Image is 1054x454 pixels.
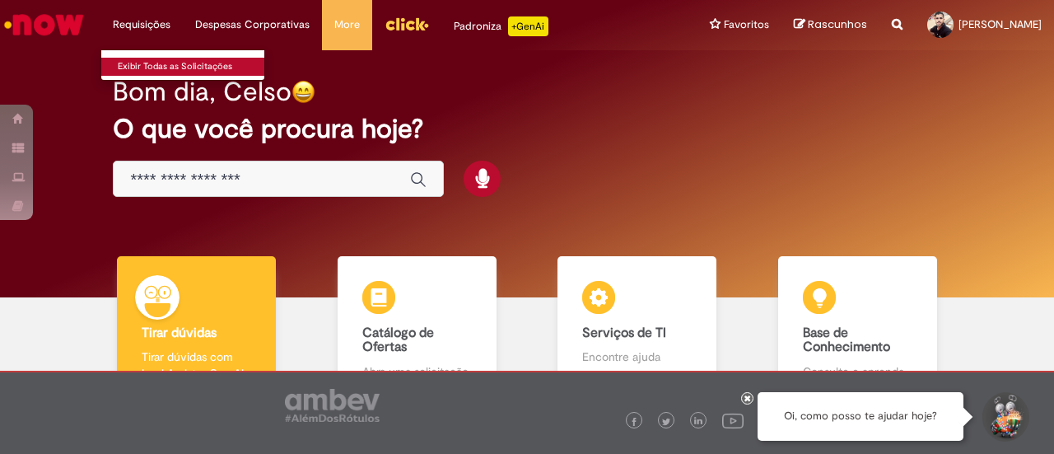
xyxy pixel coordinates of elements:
[722,410,744,431] img: logo_footer_youtube.png
[758,392,963,441] div: Oi, como posso te ajudar hoje?
[86,256,307,399] a: Tirar dúvidas Tirar dúvidas com Lupi Assist e Gen Ai
[808,16,867,32] span: Rascunhos
[794,17,867,33] a: Rascunhos
[142,325,217,341] b: Tirar dúvidas
[724,16,769,33] span: Favoritos
[803,325,890,356] b: Base de Conhecimento
[630,418,638,426] img: logo_footer_facebook.png
[285,389,380,422] img: logo_footer_ambev_rotulo_gray.png
[662,418,670,426] img: logo_footer_twitter.png
[454,16,548,36] div: Padroniza
[100,49,265,81] ul: Requisições
[958,17,1042,31] span: [PERSON_NAME]
[582,325,666,341] b: Serviços de TI
[334,16,360,33] span: More
[113,77,291,106] h2: Bom dia, Celso
[385,12,429,36] img: click_logo_yellow_360x200.png
[2,8,86,41] img: ServiceNow
[307,256,528,399] a: Catálogo de Ofertas Abra uma solicitação
[980,392,1029,442] button: Iniciar Conversa de Suporte
[694,417,702,427] img: logo_footer_linkedin.png
[291,80,315,104] img: happy-face.png
[113,16,170,33] span: Requisições
[142,349,251,381] p: Tirar dúvidas com Lupi Assist e Gen Ai
[195,16,310,33] span: Despesas Corporativas
[113,115,940,143] h2: O que você procura hoje?
[582,349,692,365] p: Encontre ajuda
[362,363,472,380] p: Abra uma solicitação
[527,256,748,399] a: Serviços de TI Encontre ajuda
[362,325,434,356] b: Catálogo de Ofertas
[101,58,282,76] a: Exibir Todas as Solicitações
[803,363,912,380] p: Consulte e aprenda
[748,256,968,399] a: Base de Conhecimento Consulte e aprenda
[508,16,548,36] p: +GenAi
